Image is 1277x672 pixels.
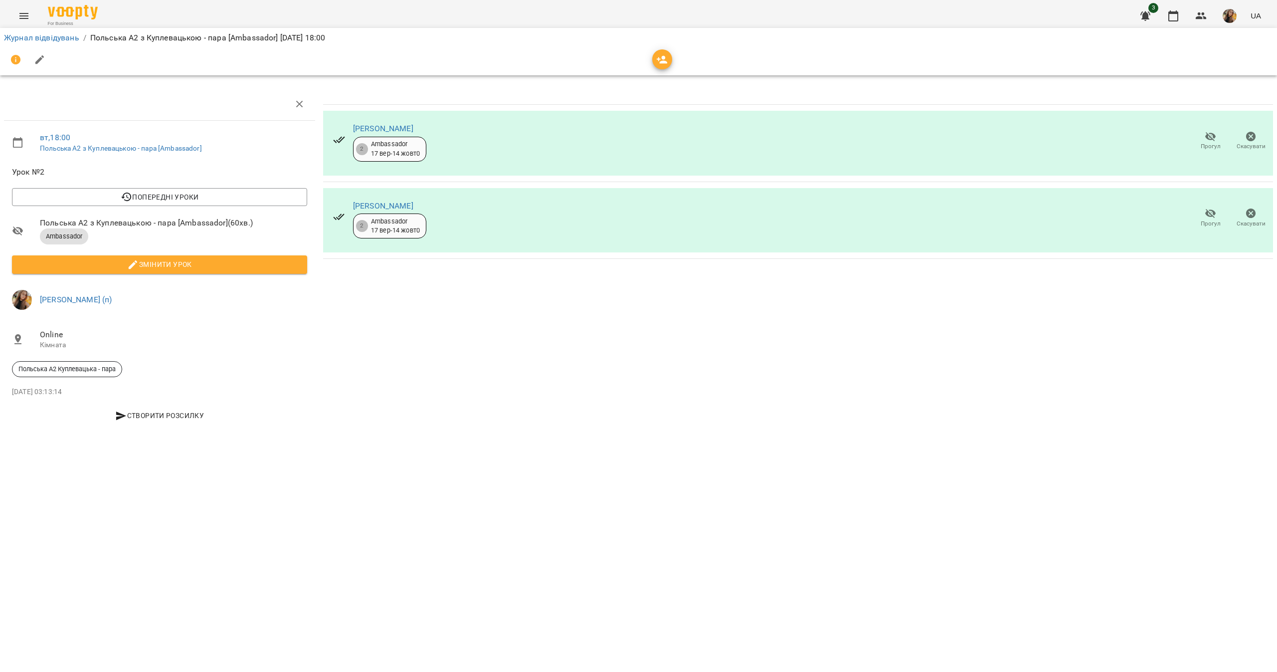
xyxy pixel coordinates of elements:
[12,361,122,377] div: Польська А2 Куплевацька - пара
[1190,204,1231,232] button: Прогул
[1201,142,1221,151] span: Прогул
[1237,220,1266,228] span: Скасувати
[371,140,420,158] div: Ambassador 17 вер - 14 жовт 0
[371,217,420,235] div: Ambassador 17 вер - 14 жовт 0
[4,32,1273,44] nav: breadcrumb
[1237,142,1266,151] span: Скасувати
[353,124,413,133] a: [PERSON_NAME]
[40,217,307,229] span: Польська А2 з Куплевацькою - пара [Ambassador] ( 60 хв. )
[1190,127,1231,155] button: Прогул
[83,32,86,44] li: /
[12,166,307,178] span: Урок №2
[1148,3,1158,13] span: 3
[12,407,307,425] button: Створити розсилку
[40,329,307,341] span: Online
[353,201,413,211] a: [PERSON_NAME]
[90,32,326,44] p: Польська А2 з Куплевацькою - пара [Ambassador] [DATE] 18:00
[12,255,307,273] button: Змінити урок
[12,4,36,28] button: Menu
[40,340,307,350] p: Кімната
[40,232,88,241] span: Ambassador
[1251,10,1261,21] span: UA
[48,5,98,19] img: Voopty Logo
[12,188,307,206] button: Попередні уроки
[356,143,368,155] div: 2
[1247,6,1265,25] button: UA
[20,258,299,270] span: Змінити урок
[20,191,299,203] span: Попередні уроки
[4,33,79,42] a: Журнал відвідувань
[1223,9,1237,23] img: 2d1d2c17ffccc5d6363169c503fcce50.jpg
[40,144,202,152] a: Польська А2 з Куплевацькою - пара [Ambassador]
[356,220,368,232] div: 2
[12,290,32,310] img: 2d1d2c17ffccc5d6363169c503fcce50.jpg
[1231,204,1271,232] button: Скасувати
[1231,127,1271,155] button: Скасувати
[12,365,122,374] span: Польська А2 Куплевацька - пара
[12,387,307,397] p: [DATE] 03:13:14
[48,20,98,27] span: For Business
[40,295,112,304] a: [PERSON_NAME] (п)
[1201,220,1221,228] span: Прогул
[40,133,70,142] a: вт , 18:00
[16,410,303,422] span: Створити розсилку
